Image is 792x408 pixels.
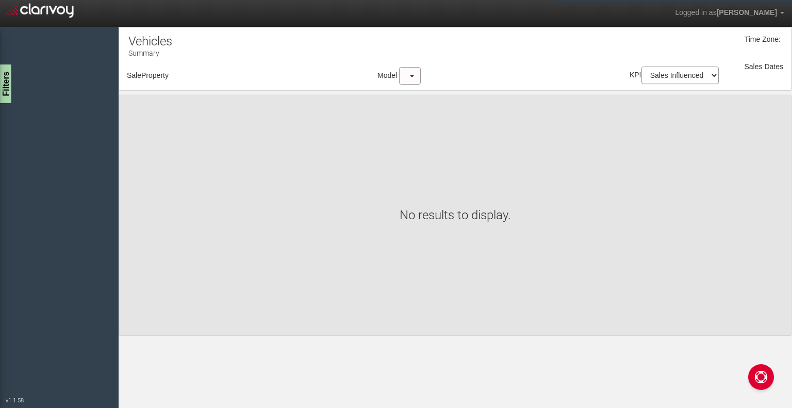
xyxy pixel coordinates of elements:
[764,62,783,71] span: Dates
[741,35,781,45] div: Time Zone:
[675,8,716,17] span: Logged in as
[641,67,719,84] select: KPI
[129,208,781,221] h1: No results to display.
[745,62,763,71] span: Sales
[667,1,792,25] a: Logged in as[PERSON_NAME]
[717,8,777,17] span: [PERSON_NAME]
[128,45,172,58] p: Summary
[128,35,172,48] h1: Vehicles
[630,67,719,84] label: KPI
[127,71,141,79] span: Sale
